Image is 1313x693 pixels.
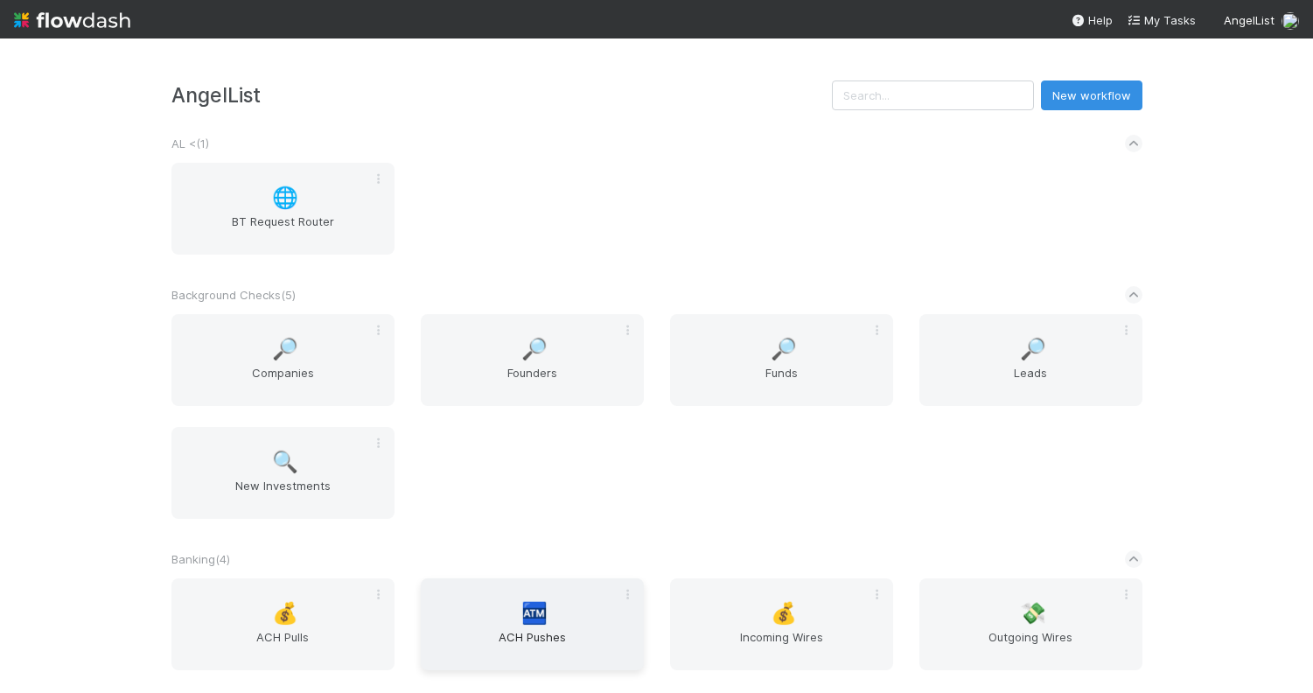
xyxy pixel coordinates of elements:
[521,338,548,360] span: 🔎
[832,80,1034,110] input: Search...
[272,338,298,360] span: 🔎
[919,578,1142,670] a: 💸Outgoing Wires
[771,338,797,360] span: 🔎
[272,451,298,473] span: 🔍
[421,578,644,670] a: 🏧ACH Pushes
[272,602,298,625] span: 💰
[171,136,209,150] span: AL < ( 1 )
[171,552,230,566] span: Banking ( 4 )
[521,602,548,625] span: 🏧
[1127,13,1196,27] span: My Tasks
[178,628,388,663] span: ACH Pulls
[171,163,395,255] a: 🌐BT Request Router
[1127,11,1196,29] a: My Tasks
[171,288,296,302] span: Background Checks ( 5 )
[171,83,832,107] h3: AngelList
[670,314,893,406] a: 🔎Funds
[171,427,395,519] a: 🔍New Investments
[272,186,298,209] span: 🌐
[1041,80,1142,110] button: New workflow
[428,628,637,663] span: ACH Pushes
[178,477,388,512] span: New Investments
[670,578,893,670] a: 💰Incoming Wires
[1020,338,1046,360] span: 🔎
[421,314,644,406] a: 🔎Founders
[677,364,886,399] span: Funds
[14,5,130,35] img: logo-inverted-e16ddd16eac7371096b0.svg
[926,364,1135,399] span: Leads
[178,213,388,248] span: BT Request Router
[1224,13,1275,27] span: AngelList
[178,364,388,399] span: Companies
[171,314,395,406] a: 🔎Companies
[1282,12,1299,30] img: avatar_c545aa83-7101-4841-8775-afeaaa9cc762.png
[1071,11,1113,29] div: Help
[926,628,1135,663] span: Outgoing Wires
[771,602,797,625] span: 💰
[919,314,1142,406] a: 🔎Leads
[428,364,637,399] span: Founders
[1020,602,1046,625] span: 💸
[677,628,886,663] span: Incoming Wires
[171,578,395,670] a: 💰ACH Pulls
